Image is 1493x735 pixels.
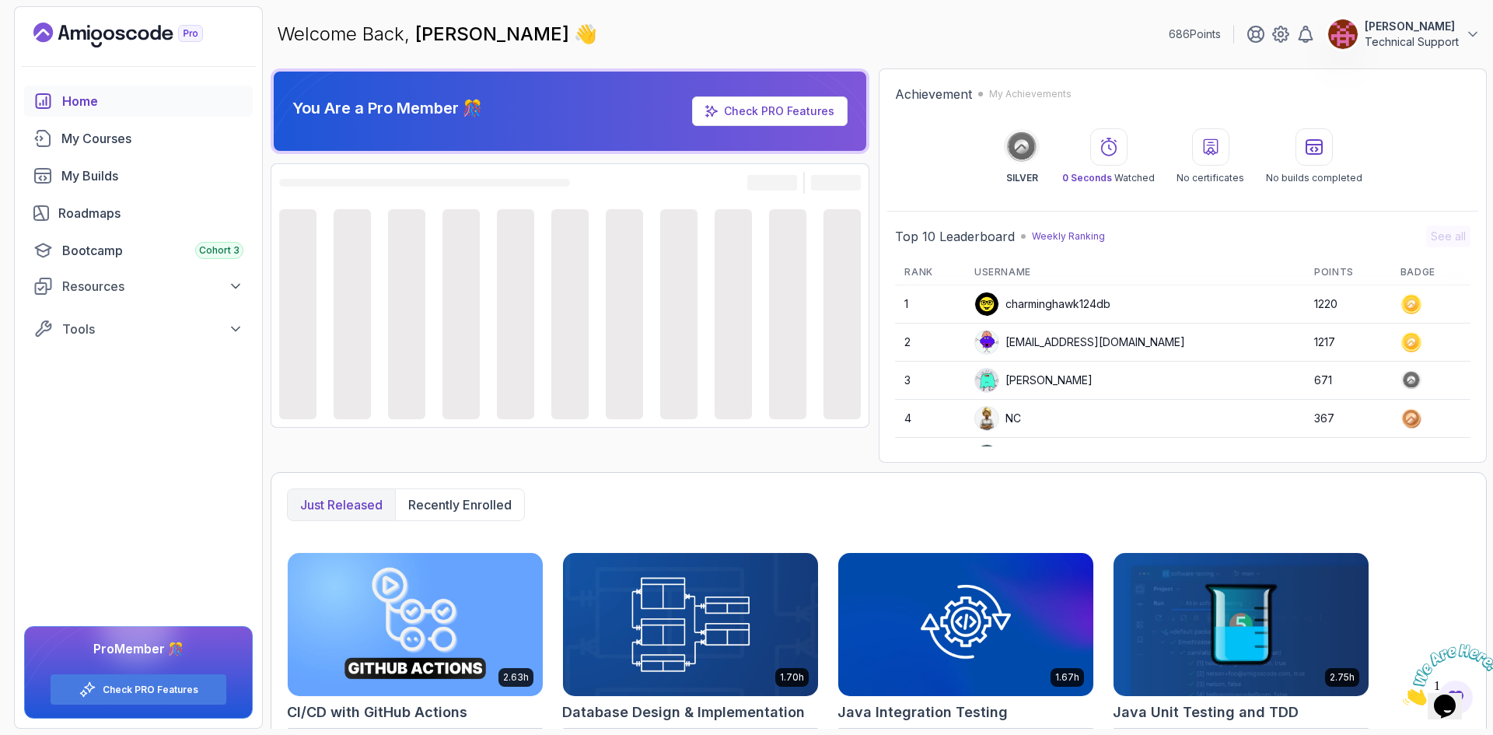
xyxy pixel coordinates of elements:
[6,6,12,19] span: 1
[1305,285,1391,324] td: 1220
[62,241,243,260] div: Bootcamp
[1305,438,1391,476] td: 309
[1330,671,1355,684] p: 2.75h
[62,277,243,296] div: Resources
[395,489,524,520] button: Recently enrolled
[974,330,1185,355] div: [EMAIL_ADDRESS][DOMAIN_NAME]
[562,702,805,723] h2: Database Design & Implementation
[300,495,383,514] p: Just released
[1305,324,1391,362] td: 1217
[24,86,253,117] a: home
[975,331,998,354] img: default monster avatar
[50,674,227,705] button: Check PRO Features
[974,292,1110,317] div: charminghawk124db
[1113,702,1299,723] h2: Java Unit Testing and TDD
[287,702,467,723] h2: CI/CD with GitHub Actions
[895,400,965,438] td: 4
[1305,260,1391,285] th: Points
[1032,230,1105,243] p: Weekly Ranking
[24,160,253,191] a: builds
[692,96,848,126] a: Check PRO Features
[503,671,529,684] p: 2.63h
[288,489,395,520] button: Just released
[58,204,243,222] div: Roadmaps
[895,438,965,476] td: 5
[974,444,1062,469] div: Apply5489
[292,97,482,119] p: You Are a Pro Member 🎊
[572,19,601,49] span: 👋
[780,671,804,684] p: 1.70h
[1177,172,1244,184] p: No certificates
[838,553,1093,696] img: Java Integration Testing card
[1397,638,1493,712] iframe: chat widget
[1114,553,1369,696] img: Java Unit Testing and TDD card
[24,272,253,300] button: Resources
[895,324,965,362] td: 2
[1266,172,1362,184] p: No builds completed
[975,445,998,468] img: user profile image
[974,368,1093,393] div: [PERSON_NAME]
[62,92,243,110] div: Home
[24,235,253,266] a: bootcamp
[1327,19,1481,50] button: user profile image[PERSON_NAME]Technical Support
[61,166,243,185] div: My Builds
[1006,172,1038,184] p: SILVER
[975,407,998,430] img: user profile image
[1426,226,1470,247] button: See all
[24,315,253,343] button: Tools
[288,553,543,696] img: CI/CD with GitHub Actions card
[975,369,998,392] img: default monster avatar
[415,23,574,45] span: [PERSON_NAME]
[965,260,1305,285] th: Username
[895,285,965,324] td: 1
[33,23,239,47] a: Landing page
[24,198,253,229] a: roadmaps
[1365,34,1459,50] p: Technical Support
[895,227,1015,246] h2: Top 10 Leaderboard
[277,22,597,47] p: Welcome Back,
[974,406,1021,431] div: NC
[1305,400,1391,438] td: 367
[1391,260,1470,285] th: Badge
[837,702,1008,723] h2: Java Integration Testing
[199,244,240,257] span: Cohort 3
[895,362,965,400] td: 3
[895,260,965,285] th: Rank
[61,129,243,148] div: My Courses
[895,85,972,103] h2: Achievement
[1062,172,1155,184] p: Watched
[989,88,1072,100] p: My Achievements
[563,553,818,696] img: Database Design & Implementation card
[1365,19,1459,34] p: [PERSON_NAME]
[6,6,103,68] img: Chat attention grabber
[724,104,834,117] a: Check PRO Features
[408,495,512,514] p: Recently enrolled
[975,292,998,316] img: user profile image
[103,684,198,696] a: Check PRO Features
[1305,362,1391,400] td: 671
[1328,19,1358,49] img: user profile image
[1062,172,1112,184] span: 0 Seconds
[24,123,253,154] a: courses
[1055,671,1079,684] p: 1.67h
[1169,26,1221,42] p: 686 Points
